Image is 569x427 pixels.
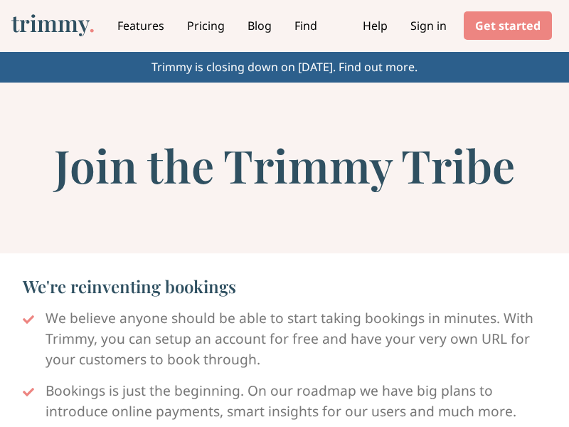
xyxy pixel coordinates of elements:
a: Sign in [410,17,447,34]
h1: Join the Trimmy Tribe [54,138,515,193]
a: Get started [475,17,541,34]
span: . [89,7,95,38]
div: Bookings is just the beginning. On our roadmap we have big plans to introduce online payments, sm... [23,381,546,422]
button: Get started [464,11,552,40]
h2: We're reinventing bookings [23,276,546,297]
a: Find [294,17,317,34]
a: Help [363,17,388,34]
a: Blog [248,17,272,34]
a: Features [117,17,164,34]
div: We believe anyone should be able to start taking bookings in minutes. With Trimmy, you can setup ... [23,308,546,369]
a: trimmy. [11,6,95,40]
a: Find out more. [339,59,418,75]
a: Pricing [187,17,225,34]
